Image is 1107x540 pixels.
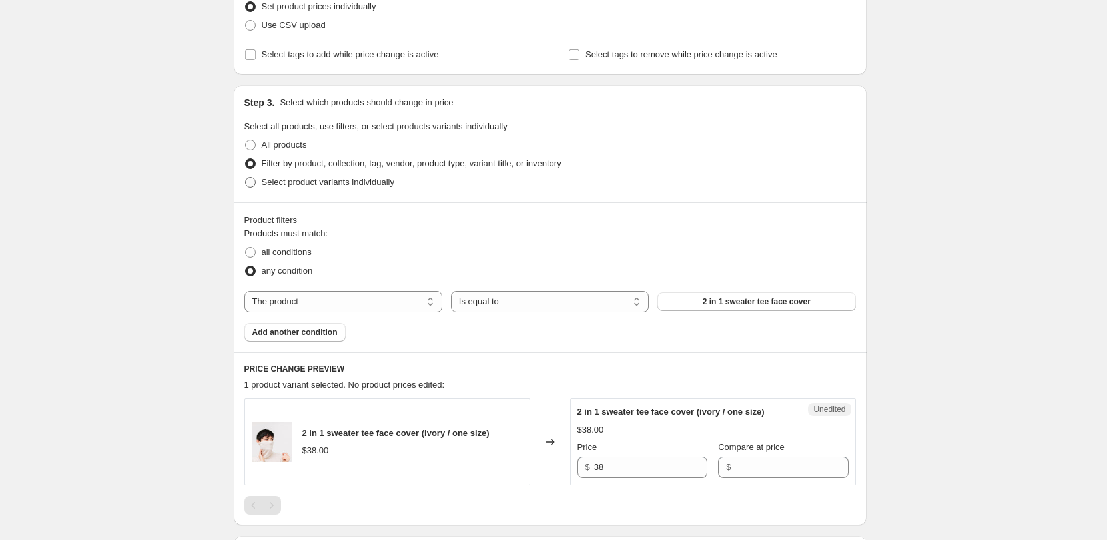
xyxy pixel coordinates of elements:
span: Price [577,442,597,452]
span: 2 in 1 sweater tee face cover (ivory / one size) [302,428,490,438]
span: Select tags to add while price change is active [262,49,439,59]
h2: Step 3. [244,96,275,109]
div: Product filters [244,214,856,227]
span: $ [726,462,731,472]
span: any condition [262,266,313,276]
span: Filter by product, collection, tag, vendor, product type, variant title, or inventory [262,158,561,168]
div: $38.00 [302,444,329,457]
span: Use CSV upload [262,20,326,30]
span: Select product variants individually [262,177,394,187]
h6: PRICE CHANGE PREVIEW [244,364,856,374]
nav: Pagination [244,496,281,515]
button: 2 in 1 sweater tee face cover [657,292,855,311]
span: Select all products, use filters, or select products variants individually [244,121,508,131]
span: 2 in 1 sweater tee face cover (ivory / one size) [577,407,765,417]
p: Select which products should change in price [280,96,453,109]
span: 2 in 1 sweater tee face cover [703,296,811,307]
span: All products [262,140,307,150]
span: 1 product variant selected. No product prices edited: [244,380,445,390]
span: Compare at price [718,442,785,452]
span: all conditions [262,247,312,257]
span: Products must match: [244,228,328,238]
span: $ [585,462,590,472]
span: Unedited [813,404,845,415]
div: $38.00 [577,423,604,437]
img: Epoque19PreviewWeb-28_80x.jpg [252,422,292,462]
span: Set product prices individually [262,1,376,11]
span: Add another condition [252,327,338,338]
button: Add another condition [244,323,346,342]
span: Select tags to remove while price change is active [585,49,777,59]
